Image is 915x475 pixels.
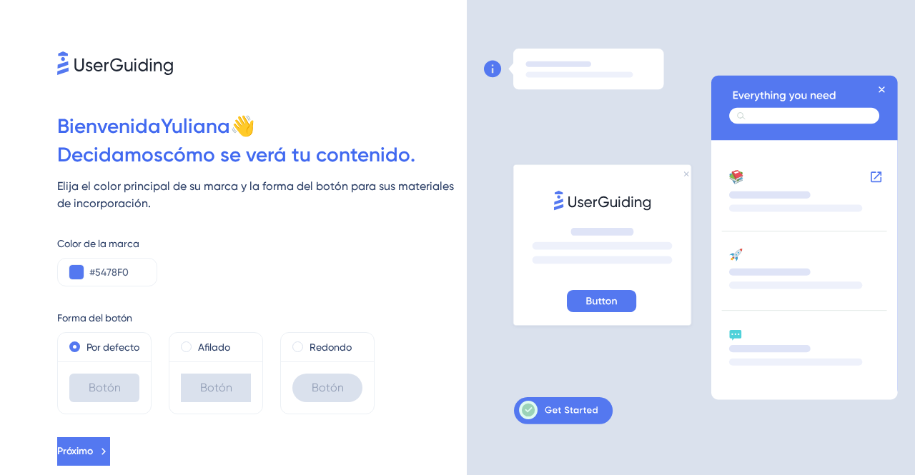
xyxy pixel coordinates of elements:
font: Botón [89,381,121,394]
font: Botón [312,381,344,394]
font: . [410,143,415,166]
font: Yuliana [161,114,230,138]
font: Color de la marca [57,238,139,249]
font: Próximo [57,445,93,457]
font: Redondo [310,341,352,353]
button: Próximo [57,437,110,466]
font: Botón [200,381,232,394]
font: Decidamos [57,143,163,166]
font: cómo se verá tu contenido [163,143,410,166]
font: Elija el color principal de su marca y la forma del botón para sus materiales de incorporación. [57,179,454,210]
font: Bienvenida [57,114,161,138]
font: Por defecto [86,341,139,353]
font: Afilado [198,341,230,353]
font: Forma del botón [57,312,132,324]
font: 👋 [230,114,255,138]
